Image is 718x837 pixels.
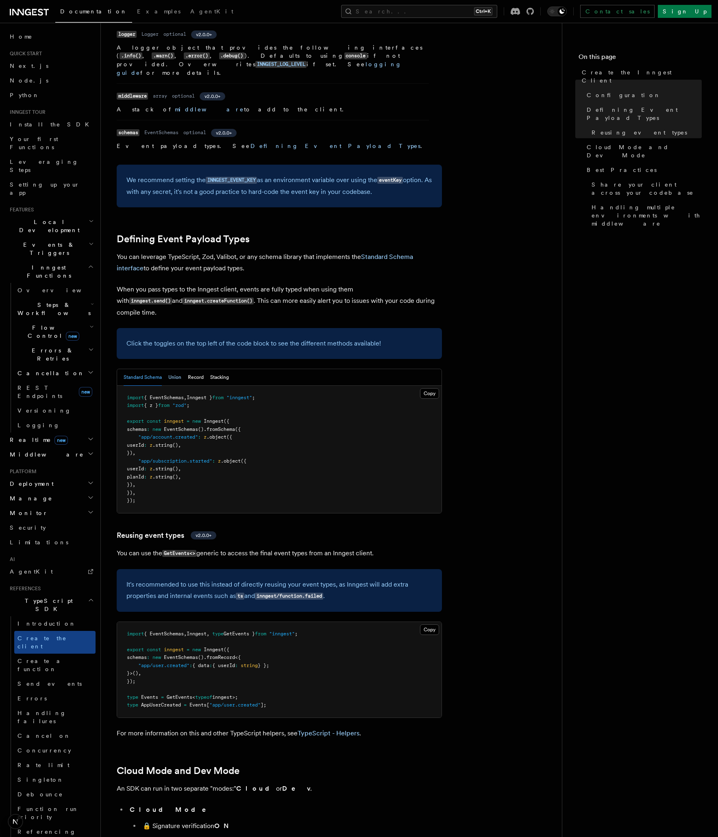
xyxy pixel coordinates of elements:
[167,694,192,700] span: GetEvents
[117,233,250,245] a: Defining Event Payload Types
[187,631,207,637] span: Inngest
[14,728,96,743] a: Cancel on
[236,785,276,792] strong: Cloud
[14,346,88,363] span: Errors & Retries
[10,121,94,128] span: Install the SDK
[150,474,152,480] span: z
[236,593,244,600] code: ts
[221,458,241,464] span: .object
[17,791,63,798] span: Debounce
[164,418,184,424] span: inngest
[14,380,96,403] a: REST Endpointsnew
[17,287,101,293] span: Overview
[226,395,252,400] span: "inngest"
[10,92,39,98] span: Python
[147,654,150,660] span: :
[133,490,135,496] span: ,
[192,418,201,424] span: new
[212,694,238,700] span: inngest>;
[117,765,239,776] a: Cloud Mode and Dev Mode
[7,594,96,616] button: TypeScript SDK
[219,52,245,59] code: .debug()
[14,301,91,317] span: Steps & Workflows
[7,520,96,535] a: Security
[587,143,702,159] span: Cloud Mode and Dev Mode
[117,548,442,559] p: You can use the generic to access the final event types from an Inngest client.
[127,418,144,424] span: export
[183,298,254,304] code: inngest.createFunction()
[7,59,96,73] a: Next.js
[14,324,89,340] span: Flow Control
[144,402,158,408] span: { z }
[580,5,655,18] a: Contact sales
[150,466,152,472] span: z
[117,253,413,272] a: Standard Schema interface
[137,8,181,15] span: Examples
[344,52,367,59] code: console
[207,434,226,440] span: .object
[144,395,184,400] span: { EventSchemas
[14,616,96,631] a: Introduction
[204,647,224,652] span: Inngest
[192,647,201,652] span: new
[7,109,46,115] span: Inngest tour
[147,426,150,432] span: :
[192,663,209,668] span: { data
[14,369,85,377] span: Cancellation
[55,2,132,23] a: Documentation
[79,387,92,397] span: new
[184,52,209,59] code: .error()
[126,338,432,349] p: Click the toggles on the top left of the code block to see the different methods available!
[14,743,96,758] a: Concurrency
[582,68,702,85] span: Create the Inngest Client
[588,125,702,140] a: Reusing event types
[14,676,96,691] a: Send events
[152,442,172,448] span: .string
[7,73,96,88] a: Node.js
[120,52,142,59] code: .info()
[207,702,209,708] span: [
[14,758,96,772] a: Rate limit
[127,490,133,496] span: })
[583,140,702,163] a: Cloud Mode and Dev Mode
[209,702,261,708] span: "app/user.created"
[144,631,184,637] span: { EventSchemas
[141,694,158,700] span: Events
[587,91,661,99] span: Configuration
[14,631,96,654] a: Create the client
[187,402,189,408] span: ;
[132,2,185,22] a: Examples
[147,418,161,424] span: const
[224,647,229,652] span: ({
[583,88,702,102] a: Configuration
[127,442,144,448] span: userId
[7,535,96,550] a: Limitations
[7,468,37,475] span: Platform
[261,702,266,708] span: ];
[241,663,258,668] span: string
[172,402,187,408] span: "zod"
[204,418,224,424] span: Inngest
[14,283,96,298] a: Overview
[117,284,442,318] p: When you pass types to the Inngest client, events are fully typed when using them with and . This...
[127,426,147,432] span: schemas
[117,728,442,739] p: For more information on this and other TypeScript helpers, see .
[164,654,198,660] span: EventSchemas
[196,31,212,38] span: v2.0.0+
[140,820,442,832] li: 🔒 Signature verification
[658,5,711,18] a: Sign Up
[210,369,229,386] button: Stacking
[209,663,212,668] span: :
[153,93,167,99] dd: array
[7,509,48,517] span: Monitor
[7,237,96,260] button: Events & Triggers
[7,117,96,132] a: Install the SDK
[17,620,76,627] span: Introduction
[206,177,257,184] code: INNGEST_EVENT_KEY
[172,474,178,480] span: ()
[187,647,189,652] span: =
[14,772,96,787] a: Singleton
[172,442,178,448] span: ()
[198,434,201,440] span: :
[147,647,161,652] span: const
